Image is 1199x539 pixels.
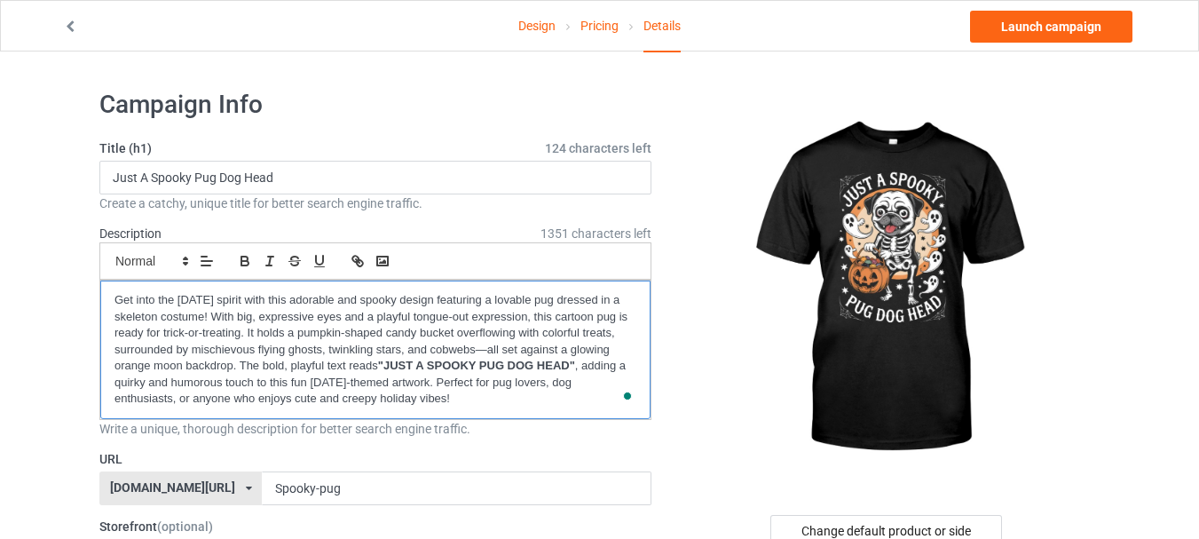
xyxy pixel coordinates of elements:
span: 124 characters left [545,139,651,157]
div: To enrich screen reader interactions, please activate Accessibility in Grammarly extension settings [100,281,651,419]
span: (optional) [157,519,213,534]
label: Title (h1) [99,139,651,157]
span: 1351 characters left [540,225,651,242]
div: Write a unique, thorough description for better search engine traffic. [99,420,651,438]
div: Create a catchy, unique title for better search engine traffic. [99,194,651,212]
label: URL [99,450,651,468]
label: Storefront [99,518,651,535]
a: Design [518,1,556,51]
div: [DOMAIN_NAME][URL] [110,481,235,494]
strong: "JUST A SPOOKY PUG DOG HEAD" [378,359,575,372]
a: Pricing [580,1,619,51]
p: Get into the [DATE] spirit with this adorable and spooky design featuring a lovable pug dressed i... [114,292,636,408]
div: Details [643,1,681,52]
a: Launch campaign [970,11,1132,43]
label: Description [99,226,162,241]
h1: Campaign Info [99,89,651,121]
